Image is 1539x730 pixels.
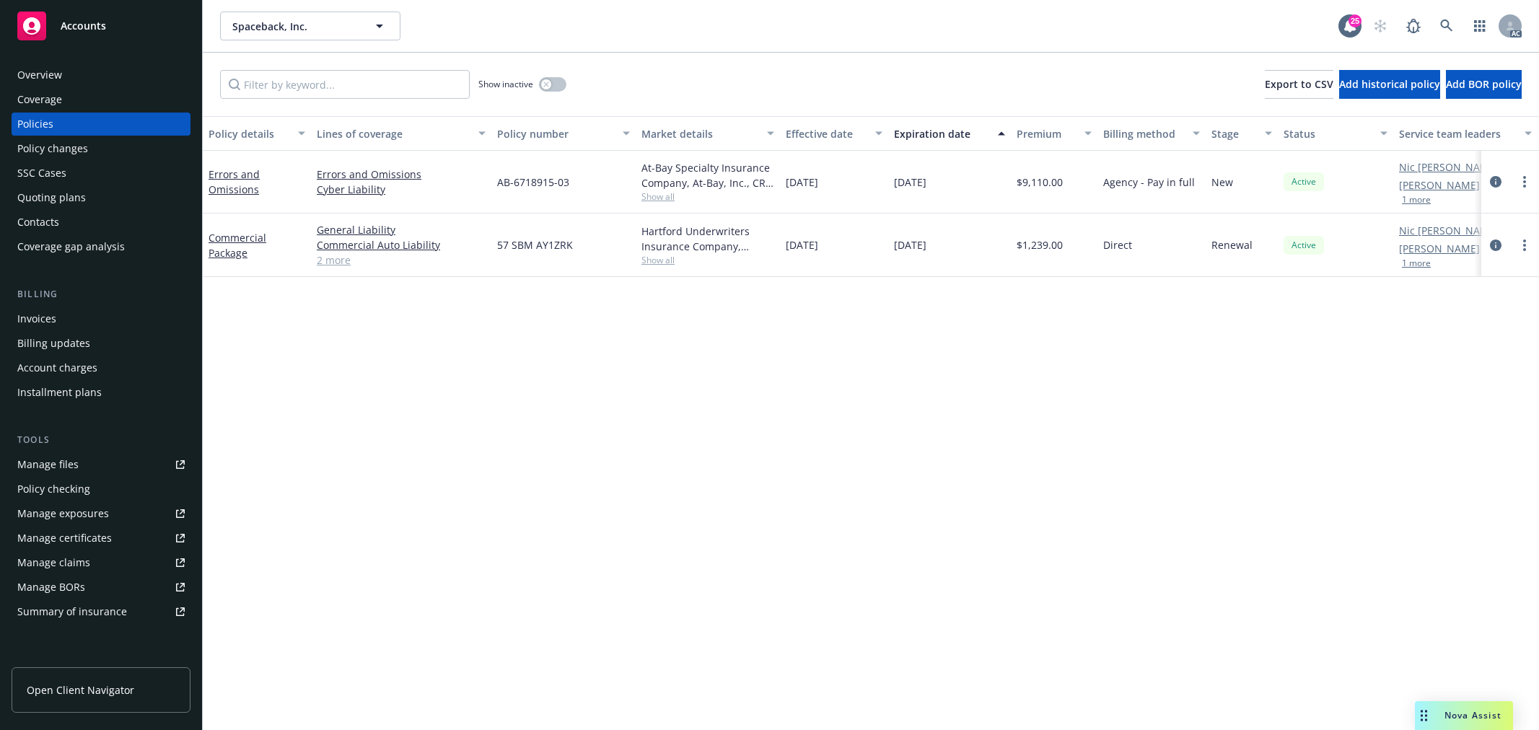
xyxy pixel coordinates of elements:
[17,381,102,404] div: Installment plans
[1415,701,1433,730] div: Drag to move
[232,19,357,34] span: Spaceback, Inc.
[636,116,780,151] button: Market details
[12,307,190,330] a: Invoices
[894,175,926,190] span: [DATE]
[317,167,486,182] a: Errors and Omissions
[786,126,867,141] div: Effective date
[17,137,88,160] div: Policy changes
[12,652,190,667] div: Analytics hub
[1432,12,1461,40] a: Search
[1393,116,1538,151] button: Service team leaders
[17,551,90,574] div: Manage claims
[1366,12,1395,40] a: Start snowing
[17,211,59,234] div: Contacts
[491,116,636,151] button: Policy number
[220,12,400,40] button: Spaceback, Inc.
[12,113,190,136] a: Policies
[1444,709,1501,721] span: Nova Assist
[17,307,56,330] div: Invoices
[209,126,289,141] div: Policy details
[12,527,190,550] a: Manage certificates
[1289,239,1318,252] span: Active
[1284,126,1372,141] div: Status
[1349,14,1362,27] div: 25
[1211,175,1233,190] span: New
[209,167,260,196] a: Errors and Omissions
[641,190,774,203] span: Show all
[317,222,486,237] a: General Liability
[17,113,53,136] div: Policies
[17,576,85,599] div: Manage BORs
[1103,175,1195,190] span: Agency - Pay in full
[317,182,486,197] a: Cyber Liability
[497,175,569,190] span: AB-6718915-03
[1011,116,1097,151] button: Premium
[1017,126,1076,141] div: Premium
[478,78,533,90] span: Show inactive
[12,6,190,46] a: Accounts
[1211,126,1256,141] div: Stage
[1446,77,1522,91] span: Add BOR policy
[12,235,190,258] a: Coverage gap analysis
[894,237,926,252] span: [DATE]
[17,235,125,258] div: Coverage gap analysis
[1289,175,1318,188] span: Active
[1265,77,1333,91] span: Export to CSV
[12,137,190,160] a: Policy changes
[1206,116,1278,151] button: Stage
[317,126,470,141] div: Lines of coverage
[1339,77,1440,91] span: Add historical policy
[12,600,190,623] a: Summary of insurance
[641,224,774,254] div: Hartford Underwriters Insurance Company, Hartford Insurance Group
[12,502,190,525] a: Manage exposures
[12,433,190,447] div: Tools
[12,576,190,599] a: Manage BORs
[894,126,989,141] div: Expiration date
[17,63,62,87] div: Overview
[1339,70,1440,99] button: Add historical policy
[497,126,614,141] div: Policy number
[641,160,774,190] div: At-Bay Specialty Insurance Company, At-Bay, Inc., CRC Group
[786,237,818,252] span: [DATE]
[1097,116,1206,151] button: Billing method
[1103,126,1184,141] div: Billing method
[1017,237,1063,252] span: $1,239.00
[17,453,79,476] div: Manage files
[1278,116,1393,151] button: Status
[1265,70,1333,99] button: Export to CSV
[12,287,190,302] div: Billing
[1487,173,1504,190] a: circleInformation
[1399,12,1428,40] a: Report a Bug
[1402,195,1431,204] button: 1 more
[17,356,97,379] div: Account charges
[1399,126,1516,141] div: Service team leaders
[1399,159,1499,175] a: Nic [PERSON_NAME]
[12,453,190,476] a: Manage files
[1399,241,1480,256] a: [PERSON_NAME]
[1516,173,1533,190] a: more
[220,70,470,99] input: Filter by keyword...
[786,175,818,190] span: [DATE]
[17,502,109,525] div: Manage exposures
[12,332,190,355] a: Billing updates
[1446,70,1522,99] button: Add BOR policy
[1103,237,1132,252] span: Direct
[209,231,266,260] a: Commercial Package
[17,478,90,501] div: Policy checking
[17,332,90,355] div: Billing updates
[12,88,190,111] a: Coverage
[1402,259,1431,268] button: 1 more
[17,88,62,111] div: Coverage
[12,186,190,209] a: Quoting plans
[17,600,127,623] div: Summary of insurance
[641,126,758,141] div: Market details
[497,237,573,252] span: 57 SBM AY1ZRK
[12,211,190,234] a: Contacts
[888,116,1011,151] button: Expiration date
[1465,12,1494,40] a: Switch app
[12,162,190,185] a: SSC Cases
[27,682,134,698] span: Open Client Navigator
[12,381,190,404] a: Installment plans
[17,527,112,550] div: Manage certificates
